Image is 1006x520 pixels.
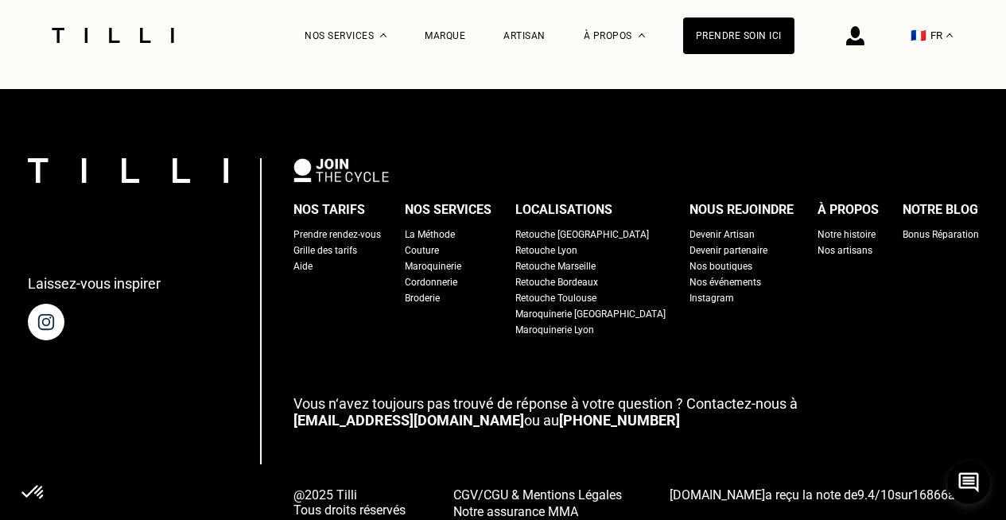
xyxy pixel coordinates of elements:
[453,504,578,519] span: Notre assurance MMA
[880,487,895,503] span: 10
[689,198,794,222] div: Nous rejoindre
[689,227,755,243] a: Devenir Artisan
[453,486,622,503] a: CGV/CGU & Mentions Légales
[515,322,594,338] a: Maroquinerie Lyon
[689,258,752,274] a: Nos boutiques
[453,487,622,503] span: CGV/CGU & Mentions Légales
[293,412,524,429] a: [EMAIL_ADDRESS][DOMAIN_NAME]
[293,503,406,518] span: Tous droits réservés
[425,30,465,41] a: Marque
[818,227,876,243] a: Notre histoire
[293,243,357,258] a: Grille des tarifs
[515,306,666,322] a: Maroquinerie [GEOGRAPHIC_DATA]
[515,198,612,222] div: Localisations
[293,227,381,243] a: Prendre rendez-vous
[515,290,596,306] a: Retouche Toulouse
[405,198,491,222] div: Nos services
[689,290,734,306] a: Instagram
[818,243,872,258] a: Nos artisans
[670,487,974,503] span: a reçu la note de sur avis.
[293,487,406,503] span: @2025 Tilli
[912,487,948,503] span: 16866
[946,33,953,37] img: menu déroulant
[293,258,313,274] a: Aide
[903,198,978,222] div: Notre blog
[903,227,979,243] a: Bonus Réparation
[293,198,365,222] div: Nos tarifs
[846,26,864,45] img: icône connexion
[515,227,649,243] a: Retouche [GEOGRAPHIC_DATA]
[405,290,440,306] a: Broderie
[857,487,875,503] span: 9.4
[405,243,439,258] a: Couture
[515,258,596,274] a: Retouche Marseille
[559,412,680,429] a: [PHONE_NUMBER]
[670,487,765,503] span: [DOMAIN_NAME]
[689,243,767,258] a: Devenir partenaire
[28,158,228,183] img: logo Tilli
[28,275,161,292] p: Laissez-vous inspirer
[405,258,461,274] a: Maroquinerie
[515,243,577,258] a: Retouche Lyon
[689,274,761,290] a: Nos événements
[857,487,895,503] span: /
[639,33,645,37] img: Menu déroulant à propos
[503,30,546,41] a: Artisan
[453,503,622,519] a: Notre assurance MMA
[683,17,794,54] a: Prendre soin ici
[46,28,180,43] img: Logo du service de couturière Tilli
[405,227,455,243] a: La Méthode
[911,28,926,43] span: 🇫🇷
[515,274,598,290] a: Retouche Bordeaux
[818,198,879,222] div: À propos
[293,395,979,429] p: ou au
[405,274,457,290] a: Cordonnerie
[28,304,64,340] img: page instagram de Tilli une retoucherie à domicile
[293,395,798,412] span: Vous n‘avez toujours pas trouvé de réponse à votre question ? Contactez-nous à
[380,33,386,37] img: Menu déroulant
[293,158,389,182] img: logo Join The Cycle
